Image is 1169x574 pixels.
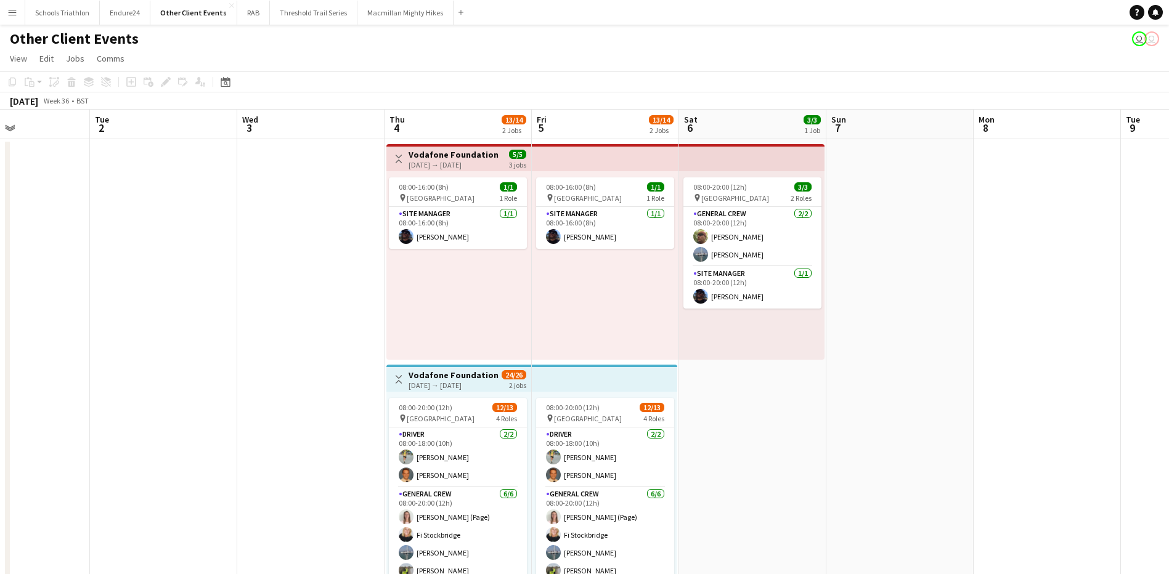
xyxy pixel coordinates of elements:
[536,427,674,487] app-card-role: Driver2/208:00-18:00 (10h)[PERSON_NAME][PERSON_NAME]
[240,121,258,135] span: 3
[10,30,139,48] h1: Other Client Events
[500,182,517,192] span: 1/1
[804,126,820,135] div: 1 Job
[399,403,452,412] span: 08:00-20:00 (12h)
[1132,31,1147,46] app-user-avatar: Liz Sutton
[407,414,475,423] span: [GEOGRAPHIC_DATA]
[683,177,821,309] app-job-card: 08:00-20:00 (12h)3/3 [GEOGRAPHIC_DATA]2 RolesGeneral Crew2/208:00-20:00 (12h)[PERSON_NAME][PERSON...
[25,1,100,25] button: Schools Triathlon
[492,403,517,412] span: 12/13
[95,114,109,125] span: Tue
[804,115,821,124] span: 3/3
[41,96,71,105] span: Week 36
[409,370,499,381] h3: Vodafone Foundation
[93,121,109,135] span: 2
[649,115,674,124] span: 13/14
[39,53,54,64] span: Edit
[650,126,673,135] div: 2 Jobs
[496,414,517,423] span: 4 Roles
[35,51,59,67] a: Edit
[509,150,526,159] span: 5/5
[66,53,84,64] span: Jobs
[509,159,526,169] div: 3 jobs
[509,379,526,390] div: 2 jobs
[409,381,499,390] div: [DATE] → [DATE]
[407,193,475,203] span: [GEOGRAPHIC_DATA]
[357,1,454,25] button: Macmillan Mighty Hikes
[242,114,258,125] span: Wed
[100,1,150,25] button: Endure24
[640,403,664,412] span: 12/13
[10,53,27,64] span: View
[389,207,527,249] app-card-role: Site Manager1/108:00-16:00 (8h)[PERSON_NAME]
[979,114,995,125] span: Mon
[1144,31,1159,46] app-user-avatar: Liz Sutton
[389,114,405,125] span: Thu
[409,149,499,160] h3: Vodafone Foundation
[270,1,357,25] button: Threshold Trail Series
[701,193,769,203] span: [GEOGRAPHIC_DATA]
[535,121,547,135] span: 5
[646,193,664,203] span: 1 Role
[502,126,526,135] div: 2 Jobs
[977,121,995,135] span: 8
[831,114,846,125] span: Sun
[389,177,527,249] app-job-card: 08:00-16:00 (8h)1/1 [GEOGRAPHIC_DATA]1 RoleSite Manager1/108:00-16:00 (8h)[PERSON_NAME]
[554,193,622,203] span: [GEOGRAPHIC_DATA]
[546,403,600,412] span: 08:00-20:00 (12h)
[502,115,526,124] span: 13/14
[537,114,547,125] span: Fri
[546,182,596,192] span: 08:00-16:00 (8h)
[150,1,237,25] button: Other Client Events
[76,96,89,105] div: BST
[647,182,664,192] span: 1/1
[1126,114,1140,125] span: Tue
[536,177,674,249] app-job-card: 08:00-16:00 (8h)1/1 [GEOGRAPHIC_DATA]1 RoleSite Manager1/108:00-16:00 (8h)[PERSON_NAME]
[502,370,526,379] span: 24/26
[643,414,664,423] span: 4 Roles
[683,207,821,267] app-card-role: General Crew2/208:00-20:00 (12h)[PERSON_NAME][PERSON_NAME]
[61,51,89,67] a: Jobs
[554,414,622,423] span: [GEOGRAPHIC_DATA]
[5,51,32,67] a: View
[536,207,674,249] app-card-role: Site Manager1/108:00-16:00 (8h)[PERSON_NAME]
[388,121,405,135] span: 4
[829,121,846,135] span: 7
[389,427,527,487] app-card-role: Driver2/208:00-18:00 (10h)[PERSON_NAME][PERSON_NAME]
[97,53,124,64] span: Comms
[237,1,270,25] button: RAB
[499,193,517,203] span: 1 Role
[10,95,38,107] div: [DATE]
[1124,121,1140,135] span: 9
[693,182,747,192] span: 08:00-20:00 (12h)
[399,182,449,192] span: 08:00-16:00 (8h)
[92,51,129,67] a: Comms
[682,121,698,135] span: 6
[409,160,499,169] div: [DATE] → [DATE]
[684,114,698,125] span: Sat
[683,267,821,309] app-card-role: Site Manager1/108:00-20:00 (12h)[PERSON_NAME]
[791,193,812,203] span: 2 Roles
[794,182,812,192] span: 3/3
